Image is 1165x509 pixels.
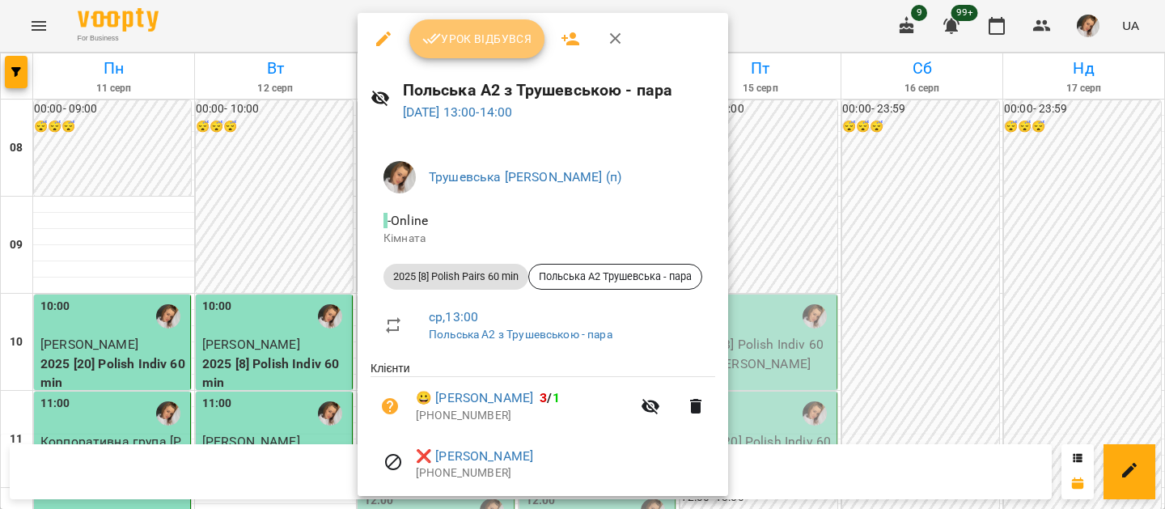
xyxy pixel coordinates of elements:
[540,390,547,405] span: 3
[371,387,409,426] button: Візит ще не сплачено. Додати оплату?
[416,465,715,481] p: [PHONE_NUMBER]
[409,19,545,58] button: Урок відбувся
[383,269,528,284] span: 2025 [8] Polish Pairs 60 min
[429,328,612,341] a: Польська А2 з Трушевською - пара
[403,104,513,120] a: [DATE] 13:00-14:00
[416,388,533,408] a: 😀 [PERSON_NAME]
[403,78,715,103] h6: Польська А2 з Трушевською - пара
[383,452,403,472] svg: Візит скасовано
[528,264,702,290] div: Польська А2 Трушевська - пара
[422,29,532,49] span: Урок відбувся
[553,390,560,405] span: 1
[416,408,631,424] p: [PHONE_NUMBER]
[429,309,478,324] a: ср , 13:00
[540,390,559,405] b: /
[383,231,702,247] p: Кімната
[371,360,715,498] ul: Клієнти
[416,447,533,466] a: ❌ [PERSON_NAME]
[429,169,621,185] a: Трушевська [PERSON_NAME] (п)
[383,161,416,193] img: ca64c4ce98033927e4211a22b84d869f.JPG
[383,213,431,228] span: - Online
[529,269,701,284] span: Польська А2 Трушевська - пара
